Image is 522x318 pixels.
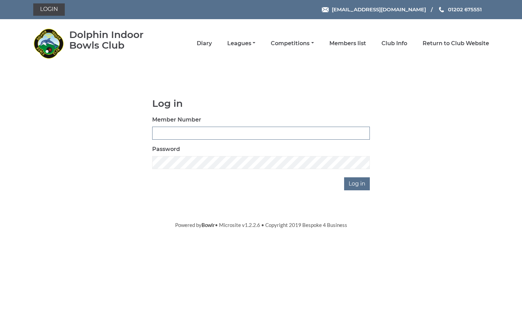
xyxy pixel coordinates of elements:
[332,6,426,13] span: [EMAIL_ADDRESS][DOMAIN_NAME]
[175,222,347,228] span: Powered by • Microsite v1.2.2.6 • Copyright 2019 Bespoke 4 Business
[322,7,329,12] img: Email
[271,40,314,47] a: Competitions
[152,116,201,124] label: Member Number
[152,98,370,109] h1: Log in
[69,29,163,51] div: Dolphin Indoor Bowls Club
[152,145,180,153] label: Password
[344,177,370,190] input: Log in
[439,7,444,12] img: Phone us
[448,6,482,13] span: 01202 675551
[438,5,482,13] a: Phone us 01202 675551
[329,40,366,47] a: Members list
[202,222,215,228] a: Bowlr
[322,5,426,13] a: Email [EMAIL_ADDRESS][DOMAIN_NAME]
[33,3,65,16] a: Login
[381,40,407,47] a: Club Info
[227,40,255,47] a: Leagues
[33,28,64,59] img: Dolphin Indoor Bowls Club
[423,40,489,47] a: Return to Club Website
[197,40,212,47] a: Diary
